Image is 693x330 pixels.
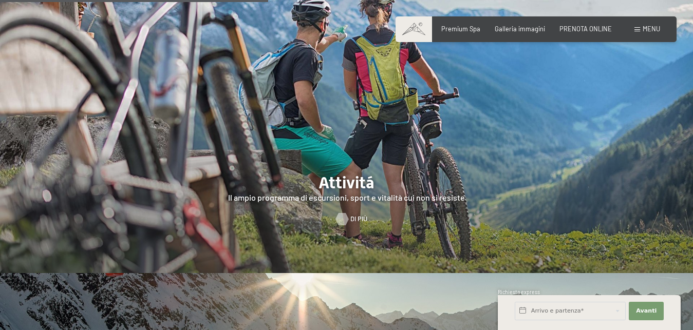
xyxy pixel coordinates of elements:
span: Richiesta express [498,289,540,295]
a: Galleria immagini [495,25,545,33]
a: Di più [336,215,357,224]
button: Avanti [629,302,664,320]
span: Avanti [636,307,657,315]
span: Di più [350,215,367,224]
span: Menu [643,25,660,33]
a: PRENOTA ONLINE [559,25,612,33]
a: Premium Spa [441,25,480,33]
